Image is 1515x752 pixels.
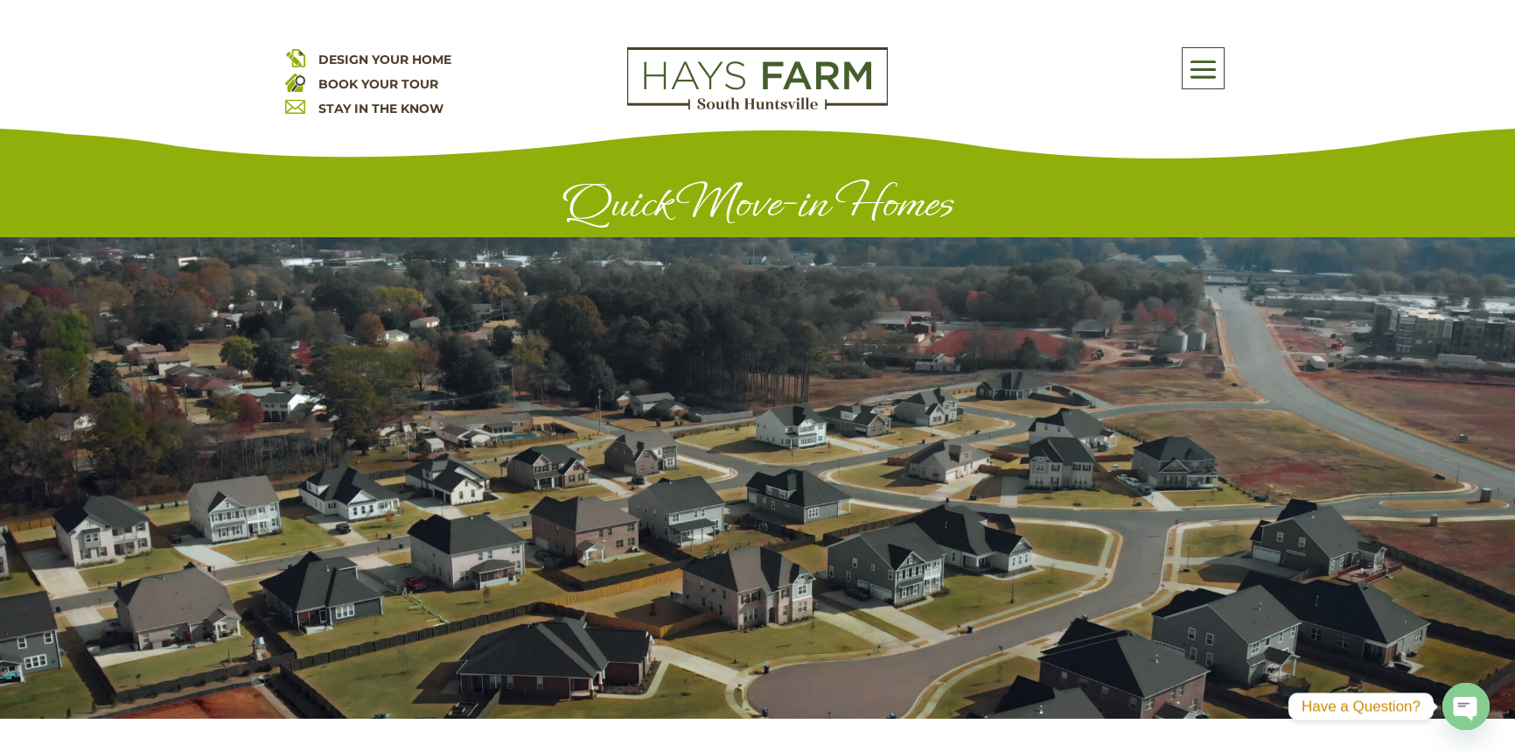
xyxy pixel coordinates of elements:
[318,101,443,116] a: STAY IN THE KNOW
[627,98,888,114] a: hays farm homes huntsville development
[285,177,1230,237] h1: Quick Move-in Homes
[285,72,305,92] img: book your home tour
[627,47,888,110] img: Logo
[318,76,438,92] a: BOOK YOUR TOUR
